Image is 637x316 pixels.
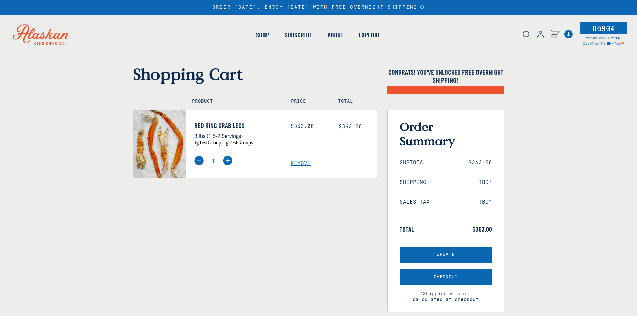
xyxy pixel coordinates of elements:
[550,30,559,39] a: Cart
[400,285,492,303] span: *Shipping & taxes calculated at checkout
[400,119,492,148] h3: Order Summary
[472,225,492,233] span: $363.00
[339,124,362,130] span: $363.00
[434,274,458,280] span: Checkout
[400,247,492,263] button: Update
[437,252,455,258] span: Update
[387,68,504,84] h4: Congrats! You've unlocked FREE OVERNIGHT SHIPPING!
[400,179,426,186] span: Shipping
[3,15,79,55] img: Alaskan King Crab Co. logo
[400,225,414,233] span: Total
[564,30,573,38] a: Cart
[351,16,388,54] a: Explore
[192,99,277,104] h4: Product
[523,31,531,38] img: search
[400,160,426,166] span: Subtotal
[194,156,204,165] img: minus
[291,123,329,130] div: $363.00
[277,16,320,54] a: Subscribe
[591,22,616,35] span: 0:59:34
[320,16,351,54] a: About
[133,64,377,84] h1: Shopping Cart
[420,5,425,9] a: Announcement Bar Modal
[583,35,624,45] span: Order by 3pm ET for FREE OVERNIGHT SHIPPING
[400,199,430,205] span: Sales Tax
[291,99,324,104] h4: Price
[537,31,544,38] img: account
[621,41,624,45] span: Shipping Notice Icon
[564,30,573,38] span: 1
[194,140,223,145] span: igTestGroup:
[133,110,186,178] img: Red King Crab Legs - 3 lbs (1.5-2 Servings)
[194,131,281,140] p: 3 lbs (1.5-2 Servings)
[194,122,281,130] a: Red King Crab Legs
[224,140,254,145] span: igTestGroups:
[400,269,492,285] button: Checkout
[291,160,377,167] a: Remove
[223,156,232,165] img: plus
[248,16,277,54] a: Shop
[338,99,371,104] h4: Total
[468,160,492,166] span: $363.00
[212,5,425,10] div: ORDER [DATE], ENJOY [DATE] WITH FREE OVERNIGHT SHIPPING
